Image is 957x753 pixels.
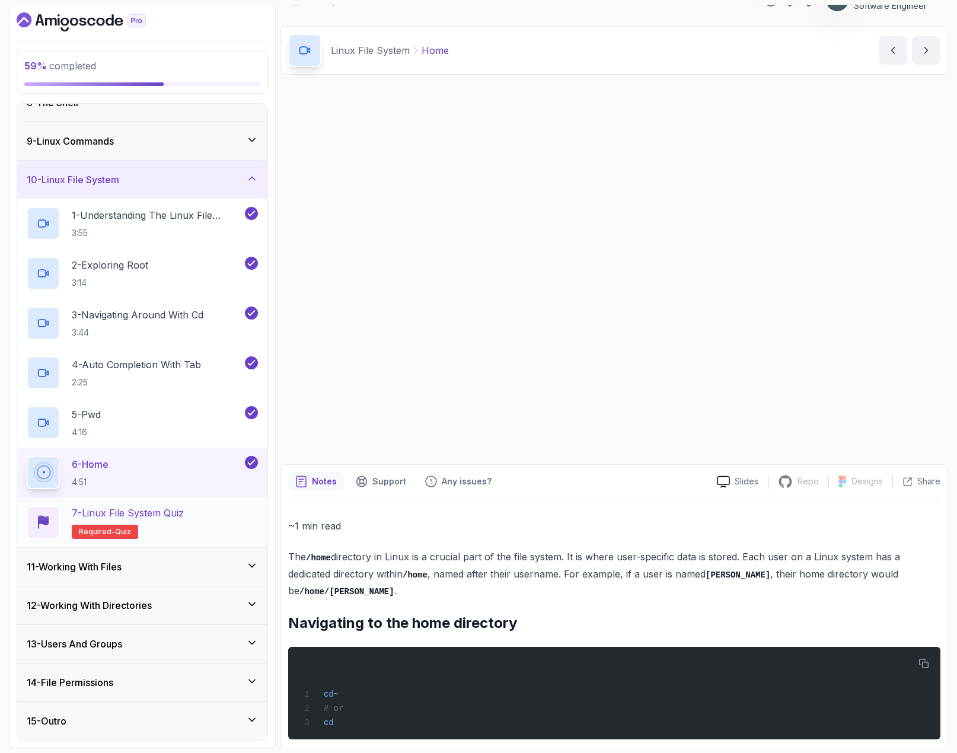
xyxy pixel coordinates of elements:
[288,548,940,599] p: The directory in Linux is a crucial part of the file system. It is where user-specific data is st...
[27,560,122,574] h3: 11 - Working With Files
[27,307,258,340] button: 3-Navigating Around With Cd3:44
[707,476,768,488] a: Slides
[403,570,428,580] code: /home
[17,663,267,701] button: 14-File Permissions
[422,43,449,58] p: Home
[288,518,940,534] p: ~1 min read
[324,718,334,728] span: cd
[27,675,113,690] h3: 14 - File Permissions
[72,258,148,272] p: 2 - Exploring Root
[288,614,940,633] h2: Navigating to the home directory
[706,570,770,580] code: [PERSON_NAME]
[912,36,940,65] button: next content
[72,227,243,239] p: 3:55
[306,553,331,563] code: /home
[72,327,203,339] p: 3:44
[299,587,394,596] code: /home/[PERSON_NAME]
[917,476,940,487] p: Share
[27,598,152,612] h3: 12 - Working With Directories
[24,60,96,72] span: completed
[418,472,499,491] button: Feedback button
[17,702,267,740] button: 15-Outro
[72,358,201,372] p: 4 - Auto Completion With Tab
[324,704,344,713] span: # or
[17,122,267,160] button: 9-Linux Commands
[372,476,406,487] p: Support
[72,506,184,520] p: 7 - Linux File System Quiz
[27,356,258,390] button: 4-Auto Completion With Tab2:25
[27,134,114,148] h3: 9 - Linux Commands
[115,527,131,537] span: quiz
[72,426,101,438] p: 4:16
[27,257,258,290] button: 2-Exploring Root3:14
[334,690,339,699] span: ~
[851,476,883,487] p: Designs
[79,527,115,537] span: Required-
[72,476,109,488] p: 4:51
[72,407,101,422] p: 5 - Pwd
[27,637,122,651] h3: 13 - Users And Groups
[312,476,337,487] p: Notes
[735,476,758,487] p: Slides
[17,161,267,199] button: 10-Linux File System
[72,308,203,322] p: 3 - Navigating Around With Cd
[17,625,267,663] button: 13-Users And Groups
[27,207,258,240] button: 1-Understanding The Linux File System3:55
[27,173,119,187] h3: 10 - Linux File System
[879,36,907,65] button: previous content
[27,406,258,439] button: 5-Pwd4:16
[24,60,47,72] span: 59 %
[27,506,258,539] button: 7-Linux File System QuizRequired-quiz
[17,12,173,31] a: Dashboard
[72,208,243,222] p: 1 - Understanding The Linux File System
[892,476,940,487] button: Share
[442,476,492,487] p: Any issues?
[288,472,344,491] button: notes button
[27,714,66,728] h3: 15 - Outro
[331,43,410,58] p: Linux File System
[72,277,148,289] p: 3:14
[797,476,819,487] p: Repo
[324,690,334,699] span: cd
[72,457,109,471] p: 6 - Home
[27,456,258,489] button: 6-Home4:51
[17,586,267,624] button: 12-Working With Directories
[17,548,267,586] button: 11-Working With Files
[349,472,413,491] button: Support button
[72,376,201,388] p: 2:25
